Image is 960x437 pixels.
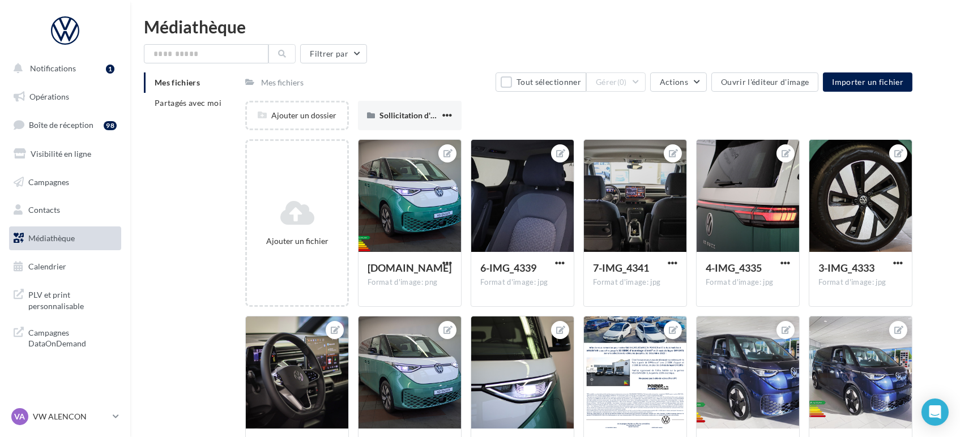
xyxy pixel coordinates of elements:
[706,277,790,288] div: Format d'image: jpg
[650,72,707,92] button: Actions
[31,149,91,158] span: Visibilité en ligne
[7,85,123,109] a: Opérations
[28,233,75,243] span: Médiathèque
[7,57,119,80] button: Notifications 1
[368,277,452,288] div: Format d'image: png
[144,18,946,35] div: Médiathèque
[7,226,123,250] a: Médiathèque
[30,63,76,73] span: Notifications
[7,142,123,166] a: Visibilité en ligne
[7,198,123,222] a: Contacts
[28,205,60,215] span: Contacts
[155,98,221,108] span: Partagés avec moi
[7,170,123,194] a: Campagnes
[818,277,903,288] div: Format d'image: jpg
[28,325,117,349] span: Campagnes DataOnDemand
[9,406,121,427] a: VA VW ALENCON
[586,72,646,92] button: Gérer(0)
[823,72,912,92] button: Importer un fichier
[617,78,627,87] span: (0)
[480,277,565,288] div: Format d'image: jpg
[7,320,123,354] a: Campagnes DataOnDemand
[832,77,903,87] span: Importer un fichier
[480,262,536,274] span: 6-IMG_4339
[496,72,586,92] button: Tout sélectionner
[7,255,123,279] a: Calendrier
[28,287,117,311] span: PLV et print personnalisable
[7,282,123,316] a: PLV et print personnalisable
[29,92,69,101] span: Opérations
[29,120,93,130] span: Boîte de réception
[660,77,688,87] span: Actions
[33,411,108,422] p: VW ALENCON
[593,262,649,274] span: 7-IMG_4341
[368,262,451,274] span: ID.Buzz
[711,72,818,92] button: Ouvrir l'éditeur d'image
[706,262,762,274] span: 4-IMG_4335
[300,44,367,63] button: Filtrer par
[379,110,444,120] span: Sollicitation d'avis
[28,177,69,186] span: Campagnes
[247,110,347,121] div: Ajouter un dossier
[921,399,949,426] div: Open Intercom Messenger
[261,77,304,88] div: Mes fichiers
[593,277,677,288] div: Format d'image: jpg
[155,78,200,87] span: Mes fichiers
[15,411,25,422] span: VA
[818,262,874,274] span: 3-IMG_4333
[104,121,117,130] div: 98
[106,65,114,74] div: 1
[7,113,123,137] a: Boîte de réception98
[251,235,343,247] div: Ajouter un fichier
[28,262,66,271] span: Calendrier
